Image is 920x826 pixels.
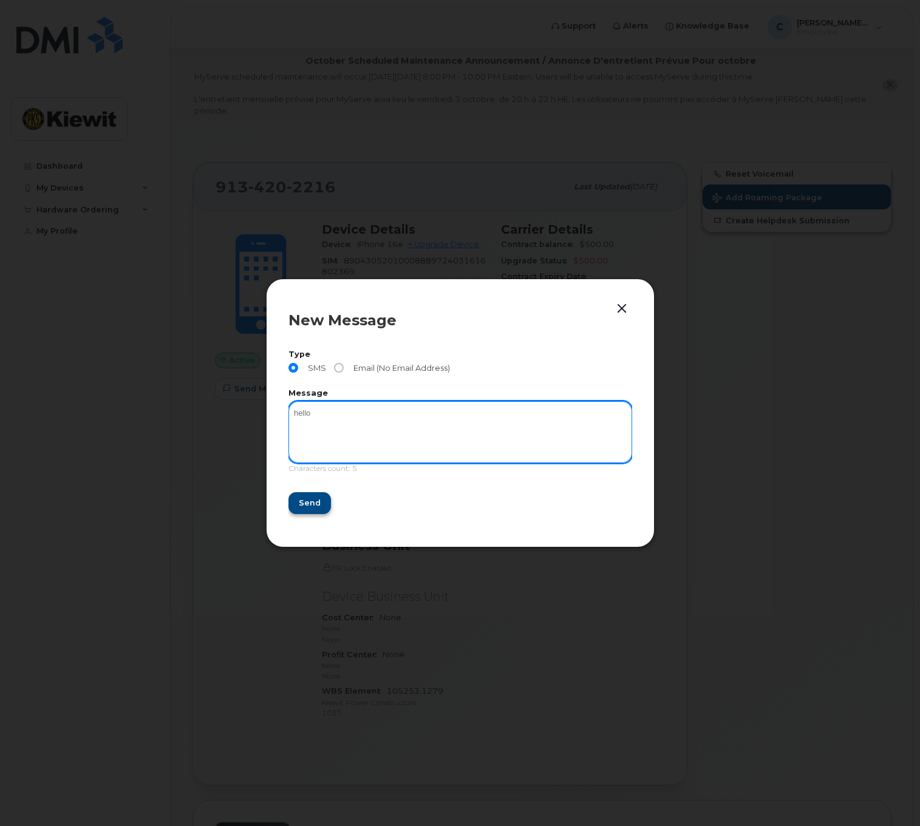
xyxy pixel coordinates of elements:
span: Send [299,497,321,509]
iframe: Messenger Launcher [867,773,911,817]
input: Email (No Email Address) [334,363,344,373]
label: Message [288,390,632,398]
button: Send [288,492,331,514]
span: Email (No Email Address) [349,363,450,373]
div: New Message [288,313,632,328]
div: Characters count: 5 [288,463,632,481]
label: Type [288,351,632,359]
span: SMS [303,363,326,373]
input: SMS [288,363,298,373]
